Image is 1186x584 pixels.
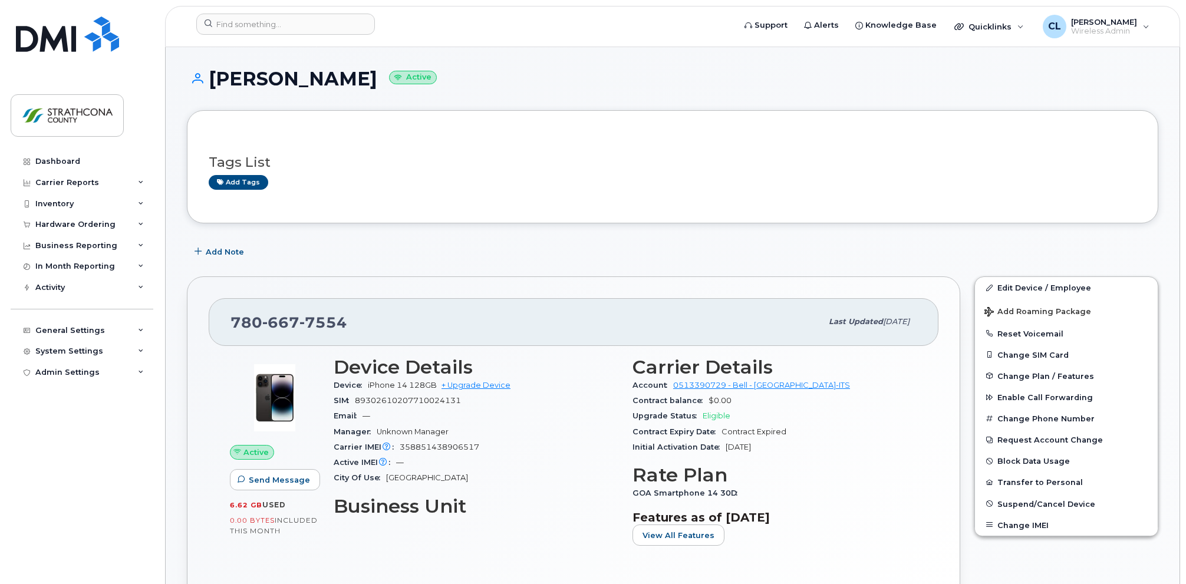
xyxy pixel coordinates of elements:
[632,427,722,436] span: Contract Expiry Date
[368,381,437,390] span: iPhone 14 128GB
[632,443,726,451] span: Initial Activation Date
[334,473,386,482] span: City Of Use
[975,471,1158,493] button: Transfer to Personal
[997,499,1095,508] span: Suspend/Cancel Device
[632,396,709,405] span: Contract balance
[262,314,299,331] span: 667
[673,381,850,390] a: 0513390729 - Bell - [GEOGRAPHIC_DATA]-ITS
[230,469,320,490] button: Send Message
[632,510,917,524] h3: Features as of [DATE]
[703,411,730,420] span: Eligible
[829,317,883,326] span: Last updated
[975,323,1158,344] button: Reset Voicemail
[709,396,732,405] span: $0.00
[334,443,400,451] span: Carrier IMEI
[396,458,404,467] span: —
[389,71,437,84] small: Active
[975,365,1158,387] button: Change Plan / Features
[883,317,910,326] span: [DATE]
[632,489,743,497] span: GOA Smartphone 14 30D
[975,299,1158,323] button: Add Roaming Package
[386,473,468,482] span: [GEOGRAPHIC_DATA]
[442,381,510,390] a: + Upgrade Device
[334,381,368,390] span: Device
[377,427,449,436] span: Unknown Manager
[209,175,268,190] a: Add tags
[334,458,396,467] span: Active IMEI
[722,427,786,436] span: Contract Expired
[400,443,479,451] span: 358851438906517
[239,362,310,433] img: image20231002-3703462-njx0qo.jpeg
[334,357,618,378] h3: Device Details
[975,277,1158,298] a: Edit Device / Employee
[997,393,1093,402] span: Enable Call Forwarding
[632,524,724,546] button: View All Features
[975,429,1158,450] button: Request Account Change
[975,387,1158,408] button: Enable Call Forwarding
[975,408,1158,429] button: Change Phone Number
[230,314,347,331] span: 780
[355,396,461,405] span: 89302610207710024131
[334,496,618,517] h3: Business Unit
[334,396,355,405] span: SIM
[299,314,347,331] span: 7554
[975,344,1158,365] button: Change SIM Card
[363,411,370,420] span: —
[230,501,262,509] span: 6.62 GB
[206,246,244,258] span: Add Note
[334,427,377,436] span: Manager
[249,474,310,486] span: Send Message
[262,500,286,509] span: used
[209,155,1136,170] h3: Tags List
[632,411,703,420] span: Upgrade Status
[632,357,917,378] h3: Carrier Details
[643,530,714,541] span: View All Features
[632,381,673,390] span: Account
[975,514,1158,536] button: Change IMEI
[187,68,1158,89] h1: [PERSON_NAME]
[726,443,751,451] span: [DATE]
[632,464,917,486] h3: Rate Plan
[243,447,269,458] span: Active
[975,493,1158,514] button: Suspend/Cancel Device
[230,516,275,524] span: 0.00 Bytes
[997,371,1094,380] span: Change Plan / Features
[187,241,254,262] button: Add Note
[230,516,318,535] span: included this month
[334,411,363,420] span: Email
[975,450,1158,471] button: Block Data Usage
[984,307,1091,318] span: Add Roaming Package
